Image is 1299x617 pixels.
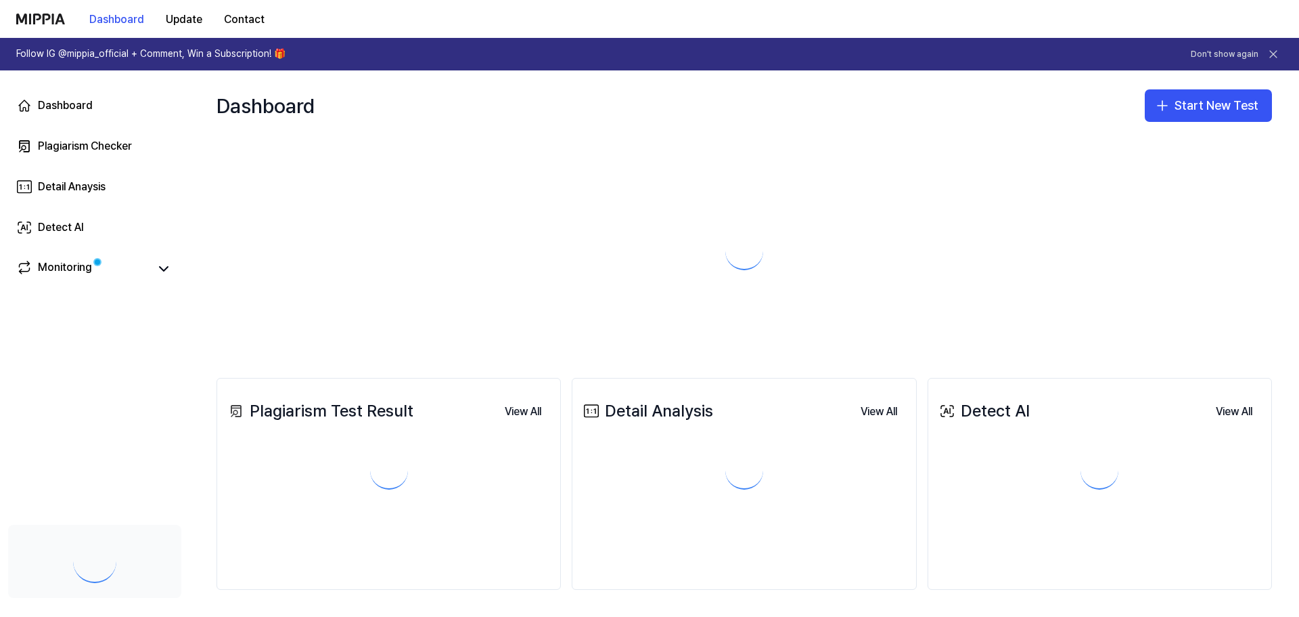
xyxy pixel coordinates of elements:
[38,98,93,114] div: Dashboard
[936,398,1030,424] div: Detect AI
[1145,89,1272,122] button: Start New Test
[8,171,181,203] a: Detail Anaysis
[1191,49,1258,60] button: Don't show again
[38,259,92,278] div: Monitoring
[155,6,213,33] button: Update
[494,397,552,425] a: View All
[16,47,286,61] h1: Follow IG @mippia_official + Comment, Win a Subscription! 🎁
[8,89,181,122] a: Dashboard
[1205,398,1263,425] button: View All
[213,6,275,33] button: Contact
[38,179,106,195] div: Detail Anaysis
[225,398,413,424] div: Plagiarism Test Result
[1205,397,1263,425] a: View All
[16,259,149,278] a: Monitoring
[155,1,213,38] a: Update
[78,6,155,33] button: Dashboard
[38,219,84,236] div: Detect AI
[16,14,65,24] img: logo
[850,398,908,425] button: View All
[580,398,713,424] div: Detail Analysis
[494,398,552,425] button: View All
[850,397,908,425] a: View All
[8,130,181,163] a: Plagiarism Checker
[216,84,315,127] div: Dashboard
[38,138,132,154] div: Plagiarism Checker
[8,211,181,244] a: Detect AI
